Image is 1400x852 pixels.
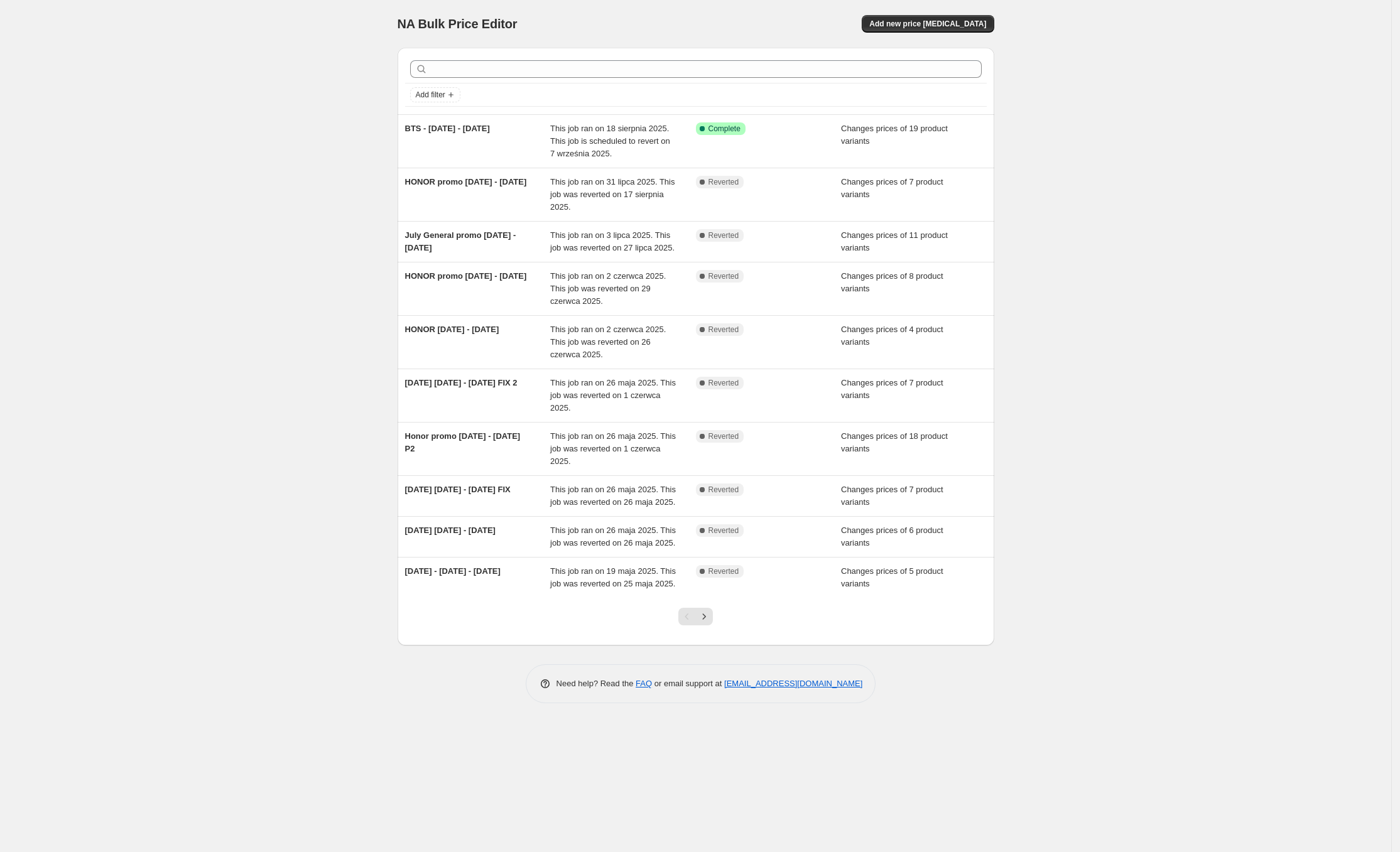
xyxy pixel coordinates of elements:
span: Complete [708,124,741,134]
span: [DATE] [DATE] - [DATE] [405,526,496,535]
span: Changes prices of 19 product variants [841,124,948,146]
span: This job ran on 2 czerwca 2025. This job was reverted on 26 czerwca 2025. [550,325,666,359]
button: Next [695,608,713,625]
nav: Pagination [678,608,713,625]
span: This job ran on 2 czerwca 2025. This job was reverted on 29 czerwca 2025. [550,271,666,306]
span: Add new price [MEDICAL_DATA] [869,19,986,29]
span: [DATE] [DATE] - [DATE] FIX [405,485,511,494]
span: Reverted [708,271,739,281]
span: BTS - [DATE] - [DATE] [405,124,490,133]
span: This job ran on 26 maja 2025. This job was reverted on 26 maja 2025. [550,526,676,547]
span: Changes prices of 7 product variants [841,177,943,199]
span: This job ran on 26 maja 2025. This job was reverted on 26 maja 2025. [550,485,676,507]
span: Reverted [708,230,739,240]
span: Changes prices of 5 product variants [841,566,943,588]
a: [EMAIL_ADDRESS][DOMAIN_NAME] [724,679,862,688]
span: Changes prices of 18 product variants [841,431,948,453]
span: This job ran on 18 sierpnia 2025. This job is scheduled to revert on 7 września 2025. [550,124,670,158]
span: Changes prices of 11 product variants [841,230,948,252]
span: Changes prices of 7 product variants [841,485,943,507]
span: HONOR promo [DATE] - [DATE] [405,271,527,281]
span: This job ran on 3 lipca 2025. This job was reverted on 27 lipca 2025. [550,230,675,252]
span: Reverted [708,431,739,441]
span: Reverted [708,325,739,335]
span: HONOR [DATE] - [DATE] [405,325,499,334]
span: Changes prices of 7 product variants [841,378,943,400]
span: This job ran on 26 maja 2025. This job was reverted on 1 czerwca 2025. [550,378,676,413]
span: Changes prices of 4 product variants [841,325,943,347]
span: This job ran on 26 maja 2025. This job was reverted on 1 czerwca 2025. [550,431,676,466]
span: Reverted [708,177,739,187]
span: Changes prices of 6 product variants [841,526,943,547]
span: Honor promo [DATE] - [DATE] P2 [405,431,521,453]
span: NA Bulk Price Editor [398,17,518,31]
span: Reverted [708,566,739,576]
button: Add filter [410,87,460,102]
span: [DATE] - [DATE] - [DATE] [405,566,501,576]
span: or email support at [652,679,724,688]
span: Add filter [416,90,445,100]
span: Reverted [708,378,739,388]
span: This job ran on 31 lipca 2025. This job was reverted on 17 sierpnia 2025. [550,177,675,212]
span: Changes prices of 8 product variants [841,271,943,293]
span: This job ran on 19 maja 2025. This job was reverted on 25 maja 2025. [550,566,676,588]
span: July General promo [DATE] - [DATE] [405,230,516,252]
span: [DATE] [DATE] - [DATE] FIX 2 [405,378,518,387]
span: Need help? Read the [556,679,636,688]
button: Add new price [MEDICAL_DATA] [862,15,994,33]
span: Reverted [708,526,739,536]
span: HONOR promo [DATE] - [DATE] [405,177,527,186]
a: FAQ [636,679,652,688]
span: Reverted [708,485,739,495]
